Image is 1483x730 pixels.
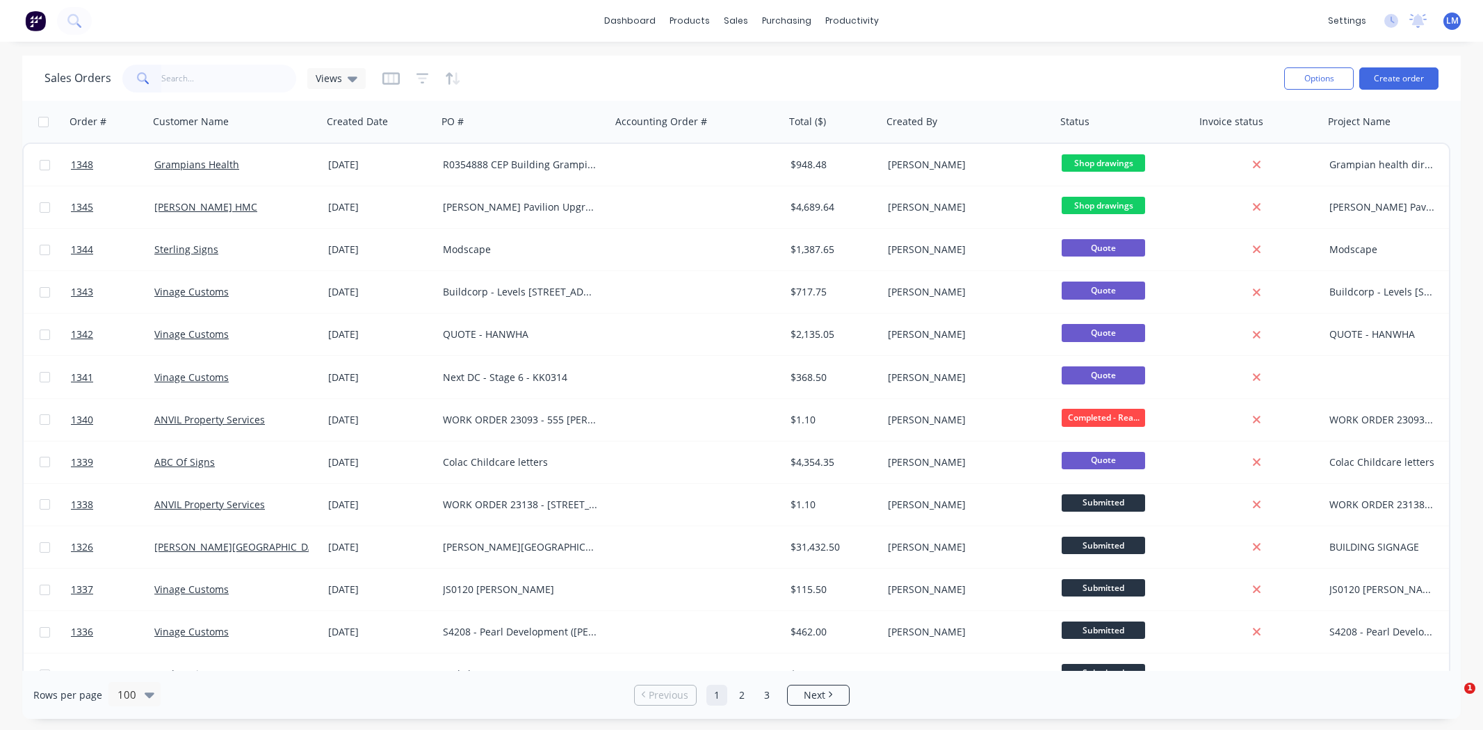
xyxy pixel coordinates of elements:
img: Factory [25,10,46,31]
a: 1338 [71,484,154,526]
a: 1336 [71,611,154,653]
a: 1340 [71,399,154,441]
div: Colac Childcare letters [1329,455,1436,469]
span: Completed - Rea... [1062,409,1145,426]
div: Modscape [443,243,597,257]
span: Shop drawings [1062,197,1145,214]
div: [PERSON_NAME] Pavilion Upgrade [1329,200,1436,214]
div: [PERSON_NAME] [888,413,1042,427]
span: Submitted [1062,664,1145,681]
a: ANVIL Property Services [154,413,265,426]
button: Create order [1359,67,1439,90]
span: 1336 [71,625,93,639]
div: Buildcorp - Levels [STREET_ADDRESS][PERSON_NAME] [443,285,597,299]
div: Invoice status [1199,115,1263,129]
a: Vinage Customs [154,625,229,638]
div: Grampian health directional signage [1329,158,1436,172]
div: [PERSON_NAME] [888,625,1042,639]
a: 1348 [71,144,154,186]
span: LM [1446,15,1459,27]
a: Vinage Customs [154,371,229,384]
a: Vinage Customs [154,583,229,596]
span: Quote [1062,239,1145,257]
a: 1344 [71,229,154,270]
div: WORK ORDER 23093 - 555 [PERSON_NAME]. [443,413,597,427]
a: 1337 [71,569,154,610]
div: Buildcorp - Levels [STREET_ADDRESS][PERSON_NAME] [1329,285,1436,299]
div: [PERSON_NAME] [888,667,1042,681]
div: Next DC - Stage 6 - KK0314 [443,371,597,384]
span: Submitted [1062,622,1145,639]
div: $1.10 [791,413,873,427]
div: [PERSON_NAME] [888,158,1042,172]
div: [DATE] [328,371,432,384]
div: [PERSON_NAME] [888,371,1042,384]
a: 1326 [71,526,154,568]
a: dashboard [597,10,663,31]
span: Quote [1062,366,1145,384]
div: sales [717,10,755,31]
div: $948.48 [791,158,873,172]
span: 1 [1464,683,1475,694]
a: ABC Of Signs [154,455,215,469]
span: 1326 [71,540,93,554]
span: 1339 [71,455,93,469]
a: 1342 [71,314,154,355]
div: $4,354.35 [791,455,873,469]
button: Options [1284,67,1354,90]
span: Views [316,71,342,86]
div: $1,387.65 [791,243,873,257]
div: Project Name [1328,115,1391,129]
div: products [663,10,717,31]
span: 925 [71,667,88,681]
span: Submitted [1062,537,1145,554]
div: [DATE] [328,455,432,469]
div: [PERSON_NAME] [888,327,1042,341]
div: $462.00 [791,625,873,639]
a: Vinage Customs [154,285,229,298]
a: Page 1 is your current page [706,685,727,706]
div: QUOTE - HANWHA [1329,327,1436,341]
div: R0354888 CEP Building Grampian health directional signage [443,158,597,172]
a: Sterling Signs [154,243,218,256]
div: PO # [441,115,464,129]
span: 1337 [71,583,93,597]
div: $368.50 [791,371,873,384]
div: WORK ORDER 23093 - 555 [PERSON_NAME]. [1329,413,1436,427]
span: Next [804,688,825,702]
span: Shop drawings [1062,154,1145,172]
div: productivity [818,10,886,31]
div: [PERSON_NAME] [888,498,1042,512]
div: [PERSON_NAME] [888,285,1042,299]
div: [DATE] [328,498,432,512]
a: Next page [788,688,849,702]
div: [PERSON_NAME] [888,200,1042,214]
div: WORK ORDER 23138 - [STREET_ADDRESS]. [1329,498,1436,512]
h1: Sales Orders [44,72,111,85]
div: [DATE] [328,285,432,299]
div: [PERSON_NAME][GEOGRAPHIC_DATA][PERSON_NAME] - BUILDING SIGNAGE [443,540,597,554]
div: $717.75 [791,285,873,299]
div: Modscape [1329,243,1436,257]
div: [PERSON_NAME] [888,583,1042,597]
div: Status [1060,115,1089,129]
div: Colac Childcare letters [443,455,597,469]
a: Previous page [635,688,696,702]
div: Order # [70,115,106,129]
div: $17,820.00 [791,667,873,681]
div: [PERSON_NAME] Pavilion Upgrade [443,200,597,214]
div: [DATE] [328,200,432,214]
div: $31,432.50 [791,540,873,554]
a: 1345 [71,186,154,228]
a: Page 3 [756,685,777,706]
div: [PERSON_NAME] [888,243,1042,257]
a: 1339 [71,441,154,483]
a: 1341 [71,357,154,398]
a: 925 [71,654,154,695]
div: $2,135.05 [791,327,873,341]
div: Customer Name [153,115,229,129]
span: Submitted [1062,579,1145,597]
div: [DATE] [328,243,432,257]
span: Submitted [1062,494,1145,512]
div: Total ($) [789,115,826,129]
